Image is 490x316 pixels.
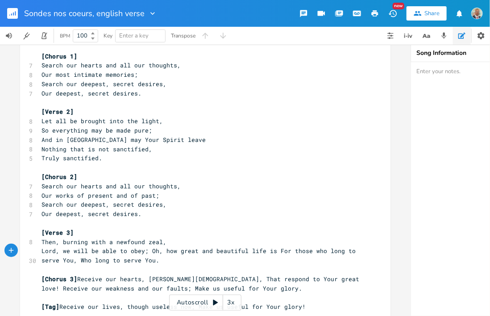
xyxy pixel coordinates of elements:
span: [Chorus 1] [42,52,77,60]
span: Search our deepest, secret desires, [42,80,166,88]
span: Nothing that is not sanctified, [42,145,152,153]
span: [Tag] [42,303,59,311]
div: Key [104,33,112,38]
span: Our deepest, secret desires. [42,89,141,97]
span: Lord, we will be able to obey; Oh, how great and beautiful life is For those who long to serve Yo... [42,247,359,264]
span: Our deepest, secret desires. [42,210,141,218]
span: Let all be brought into the light, [42,117,163,125]
span: Our works of present and of past; [42,191,159,200]
div: Autoscroll [169,295,241,311]
span: Receive our hearts, [PERSON_NAME][DEMOGRAPHIC_DATA], That respond to Your great love! Receive our... [42,275,363,292]
span: Search our deepest, secret desires, [42,200,166,208]
span: Truly sanctified. [42,154,102,162]
div: New [393,3,404,9]
span: Receive our lives, though useless now; Make us useful for Your glory! [42,303,306,311]
span: Then, burning with a newfound zeal, [42,238,166,246]
div: Share [424,9,440,17]
span: Our most intimate memories; [42,71,138,79]
span: [Verse 2] [42,108,74,116]
span: [Verse 3] [42,229,74,237]
span: So everything may be made pure; [42,126,152,134]
span: Search our hearts and all our thoughts, [42,61,181,69]
div: 3x [223,295,239,311]
span: [Chorus 2] [42,173,77,181]
button: Share [407,6,447,21]
span: Search our hearts and all our thoughts, [42,182,181,190]
span: Enter a key [119,32,149,40]
span: [Chorus 3] [42,275,77,283]
button: New [384,5,402,21]
div: Transpose [171,33,195,38]
span: And in [GEOGRAPHIC_DATA] may Your Spirit leave [42,136,206,144]
span: Sondes nos coeurs, english verse [24,9,145,17]
div: BPM [60,33,70,38]
img: NODJIBEYE CHERUBIN [471,8,483,19]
